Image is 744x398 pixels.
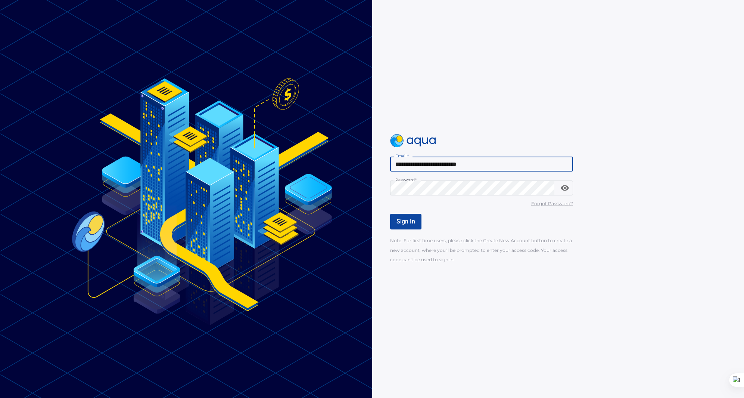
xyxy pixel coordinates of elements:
[390,214,421,229] button: Sign In
[395,177,417,183] label: Password
[557,181,572,195] button: toggle password visibility
[396,218,415,225] span: Sign In
[395,153,409,159] label: Email
[390,238,572,262] span: Note: For first time users, please click the Create New Account button to create a new account, w...
[390,134,436,148] img: logo
[531,201,573,206] u: Forgot Password?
